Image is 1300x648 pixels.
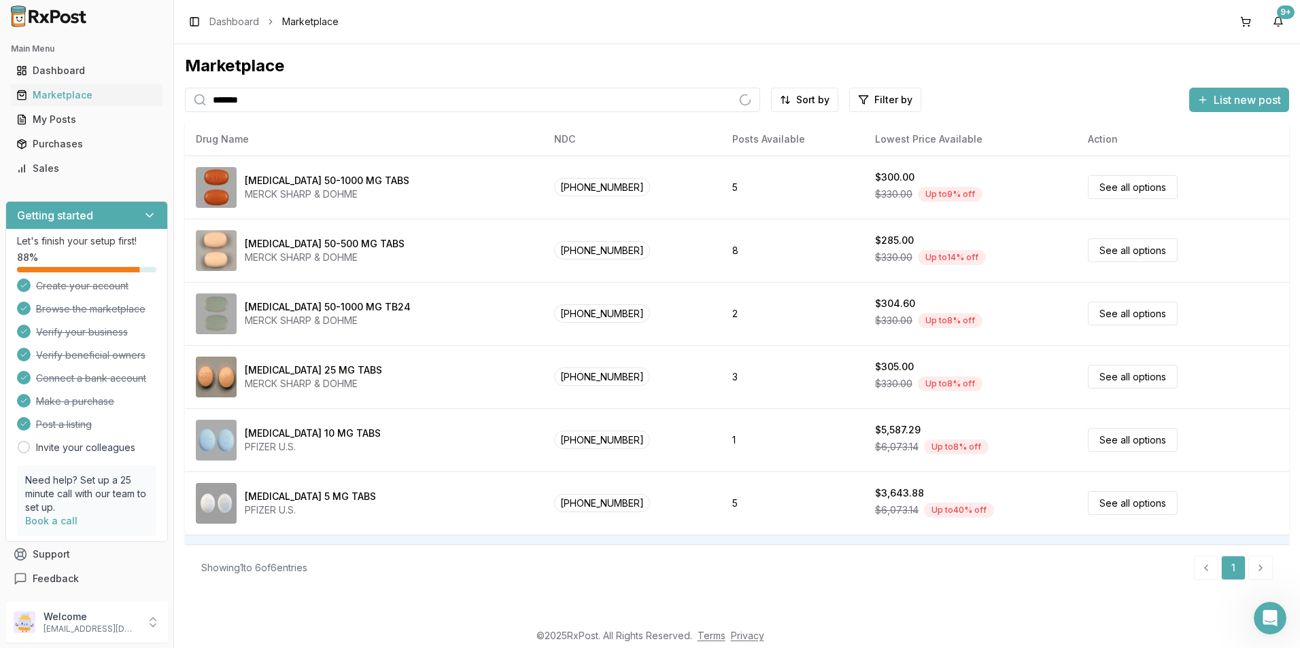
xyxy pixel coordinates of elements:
a: See all options [1088,238,1178,262]
div: Send us a message [28,171,227,185]
div: [MEDICAL_DATA] 10 MG TABS [245,427,381,440]
div: Send us a message [14,160,258,197]
div: PFIZER U.S. [245,440,381,454]
th: NDC [543,123,721,156]
button: Feedback [5,566,168,591]
span: Post a listing [36,418,92,431]
img: logo [27,26,105,48]
img: RxPost Logo [5,5,92,27]
span: Marketplace [282,15,339,29]
span: List new post [1214,92,1281,108]
div: My Posts [16,113,157,126]
button: View status page [28,314,244,341]
span: $330.00 [875,314,912,327]
a: See all options [1088,175,1178,199]
div: Up to 14 % off [918,250,986,265]
div: Up to 40 % off [924,503,994,518]
span: [PHONE_NUMBER] [554,494,650,512]
div: All services are online [28,294,244,308]
span: [PHONE_NUMBER] [554,431,650,449]
div: $300.00 [875,170,914,184]
button: Sort by [771,88,838,112]
button: 9+ [1267,11,1289,33]
div: $305.00 [875,360,914,374]
div: MERCK SHARP & DOHME [245,314,411,327]
th: Posts Available [721,123,864,156]
nav: pagination [1194,556,1273,580]
a: Privacy [731,630,764,641]
a: See all options [1088,365,1178,389]
p: Welcome [44,610,138,624]
div: [MEDICAL_DATA] 5 MG TABS [245,490,376,503]
button: Search for help [20,210,252,237]
button: Help [182,424,272,478]
th: Lowest Price Available [864,123,1077,156]
nav: breadcrumb [209,15,339,29]
a: Terms [698,630,725,641]
button: Messages [90,424,181,478]
span: Create your account [36,279,129,293]
img: Janumet XR 50-1000 MG TB24 [196,293,237,334]
th: Drug Name [185,123,543,156]
div: $3,643.88 [875,486,924,500]
div: Up to 8 % off [918,313,982,328]
div: MERCK SHARP & DOHME [245,251,405,264]
span: $330.00 [875,187,912,201]
img: Profile image for Manuel [185,22,212,49]
a: List new post [1189,94,1289,108]
a: My Posts [11,107,162,132]
a: Dashboard [11,58,162,83]
div: Dashboard [16,64,157,77]
button: Marketplace [5,84,168,106]
a: Marketplace [11,83,162,107]
a: See all options [1088,428,1178,452]
button: Filter by [849,88,921,112]
div: [MEDICAL_DATA] 50-500 MG TABS [245,237,405,251]
td: 1 [721,408,864,471]
button: Support [5,542,168,566]
td: 3 [721,345,864,408]
span: Help [216,458,237,467]
td: 8 [721,219,864,282]
td: 5 [721,156,864,219]
span: 88 % [17,251,38,264]
img: Xeljanz 5 MG TABS [196,483,237,524]
span: $330.00 [875,251,912,264]
div: PFIZER U.S. [245,503,376,517]
span: Connect a bank account [36,372,146,385]
img: User avatar [14,611,35,633]
div: MERCK SHARP & DOHME [245,187,409,201]
span: Feedback [33,572,79,586]
a: 1 [1221,556,1246,580]
div: Sales [16,162,157,175]
div: Marketplace [16,88,157,102]
p: How can we help? [27,120,245,143]
p: Let's finish your setup first! [17,234,156,248]
span: $6,073.14 [875,503,919,517]
a: See all options [1088,302,1178,325]
div: Close [234,22,258,46]
td: 5 [721,471,864,535]
th: Action [1077,123,1289,156]
span: Browse the marketplace [36,302,146,316]
iframe: Intercom live chat [1254,602,1286,634]
button: List new post [1189,88,1289,112]
p: Hi [PERSON_NAME] [27,96,245,120]
button: Purchases [5,133,168,155]
img: Janumet 50-1000 MG TABS [196,167,237,208]
span: $6,073.14 [875,440,919,454]
span: [PHONE_NUMBER] [554,241,650,259]
span: Filter by [874,93,912,107]
img: Januvia 25 MG TABS [196,357,237,397]
div: Up to 9 % off [918,187,982,202]
span: Search for help [28,217,110,231]
h3: Getting started [17,207,93,223]
div: [MEDICAL_DATA] 25 MG TABS [245,363,382,377]
p: Need help? Set up a 25 minute call with our team to set up. [25,473,148,514]
a: See all options [1088,491,1178,515]
div: [MEDICAL_DATA] 50-1000 MG TB24 [245,300,411,314]
div: Up to 8 % off [918,376,982,391]
div: Up to 8 % off [924,439,989,454]
span: Verify beneficial owners [36,348,146,362]
img: Janumet 50-500 MG TABS [196,230,237,271]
